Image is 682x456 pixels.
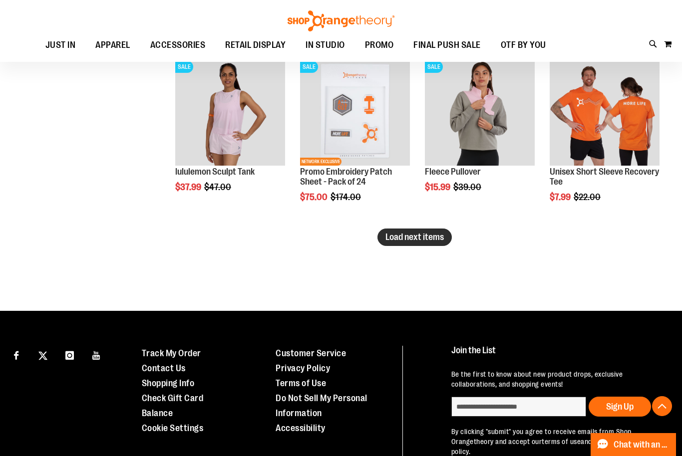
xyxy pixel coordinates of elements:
[451,346,664,364] h4: Join the List
[589,397,651,417] button: Sign Up
[413,34,481,56] span: FINAL PUSH SALE
[425,61,443,73] span: SALE
[300,61,318,73] span: SALE
[142,393,204,418] a: Check Gift Card Balance
[377,228,452,246] button: Load next items
[150,34,206,56] span: ACCESSORIES
[614,440,670,450] span: Chat with an Expert
[175,182,203,192] span: $37.99
[295,51,415,228] div: product
[574,192,602,202] span: $22.00
[276,363,330,373] a: Privacy Policy
[550,56,660,167] a: Product image for Unisex Short Sleeve Recovery Tee
[425,56,535,167] a: Product image for Fleece PulloverSALE
[545,51,665,228] div: product
[142,423,204,433] a: Cookie Settings
[550,56,660,166] img: Product image for Unisex Short Sleeve Recovery Tee
[425,167,481,177] a: Fleece Pullover
[501,34,546,56] span: OTF BY YOU
[425,56,535,166] img: Product image for Fleece Pullover
[420,51,540,218] div: product
[385,232,444,242] span: Load next items
[550,167,659,187] a: Unisex Short Sleeve Recovery Tee
[38,351,47,360] img: Twitter
[550,192,572,202] span: $7.99
[300,158,341,166] span: NETWORK EXCLUSIVE
[276,423,326,433] a: Accessibility
[451,369,664,389] p: Be the first to know about new product drops, exclusive collaborations, and shopping events!
[170,51,290,218] div: product
[606,402,634,412] span: Sign Up
[300,56,410,166] img: Product image for Embroidery Patch Sheet - Pack of 24
[306,34,345,56] span: IN STUDIO
[591,433,677,456] button: Chat with an Expert
[204,182,233,192] span: $47.00
[175,56,285,167] a: Main Image of 1538347SALE
[276,393,367,418] a: Do Not Sell My Personal Information
[34,346,52,363] a: Visit our X page
[453,182,483,192] span: $39.00
[61,346,78,363] a: Visit our Instagram page
[95,34,130,56] span: APPAREL
[652,396,672,416] button: Back To Top
[7,346,25,363] a: Visit our Facebook page
[300,192,329,202] span: $75.00
[365,34,394,56] span: PROMO
[542,438,581,446] a: terms of use
[276,378,326,388] a: Terms of Use
[45,34,76,56] span: JUST IN
[425,182,452,192] span: $15.99
[175,61,193,73] span: SALE
[331,192,362,202] span: $174.00
[276,348,346,358] a: Customer Service
[286,10,396,31] img: Shop Orangetheory
[300,167,392,187] a: Promo Embroidery Patch Sheet - Pack of 24
[175,167,255,177] a: lululemon Sculpt Tank
[142,378,195,388] a: Shopping Info
[300,56,410,167] a: Product image for Embroidery Patch Sheet - Pack of 24SALENETWORK EXCLUSIVE
[142,363,186,373] a: Contact Us
[175,56,285,166] img: Main Image of 1538347
[451,397,586,417] input: enter email
[88,346,105,363] a: Visit our Youtube page
[225,34,286,56] span: RETAIL DISPLAY
[142,348,201,358] a: Track My Order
